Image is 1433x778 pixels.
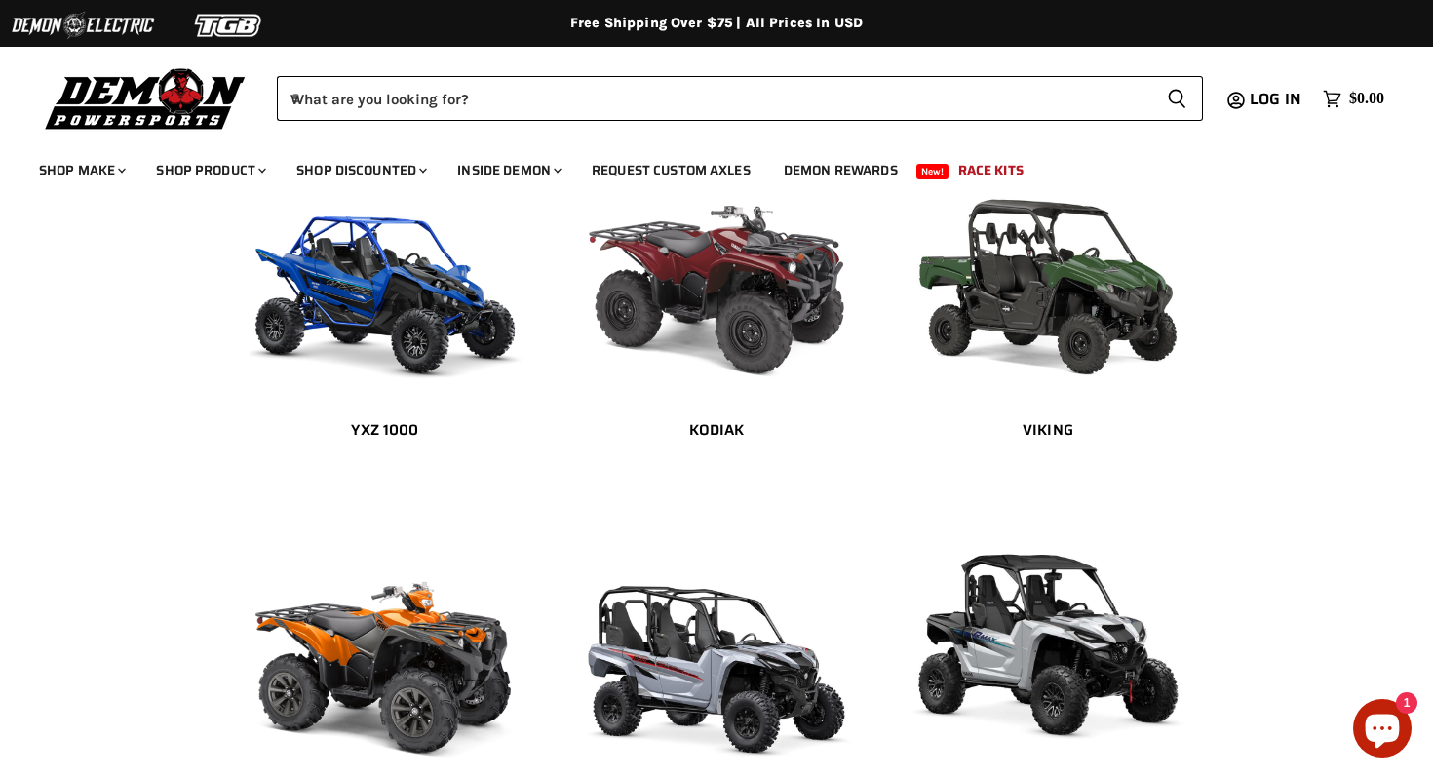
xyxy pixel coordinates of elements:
img: RMAX [902,528,1194,765]
img: Kodiak [570,150,863,394]
input: When autocomplete results are available use up and down arrows to review and enter to select [277,76,1151,121]
a: Kodiak [570,408,863,453]
img: Demon Electric Logo 2 [10,7,156,44]
form: Product [277,76,1203,121]
a: Shop Product [141,150,278,190]
a: Viking [902,408,1194,453]
img: Wolverine [570,528,863,772]
span: Log in [1250,87,1301,111]
img: YXZ 1000 [239,150,531,394]
span: $0.00 [1349,90,1384,108]
a: Shop Discounted [282,150,439,190]
img: Demon Powersports [39,63,252,133]
h2: Kodiak [570,420,863,441]
img: Viking [902,150,1194,394]
a: Request Custom Axles [577,150,765,190]
img: Grizzly [239,528,531,772]
a: YXZ 1000 [239,408,531,453]
a: Inside Demon [443,150,573,190]
a: $0.00 [1313,85,1394,113]
inbox-online-store-chat: Shopify online store chat [1347,699,1417,762]
h2: Viking [902,420,1194,441]
a: Race Kits [944,150,1038,190]
a: Shop Make [24,150,137,190]
a: Demon Rewards [769,150,912,190]
h2: YXZ 1000 [239,420,531,441]
span: New! [916,164,949,179]
a: Log in [1241,91,1313,108]
ul: Main menu [24,142,1379,190]
button: Search [1151,76,1203,121]
img: TGB Logo 2 [156,7,302,44]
